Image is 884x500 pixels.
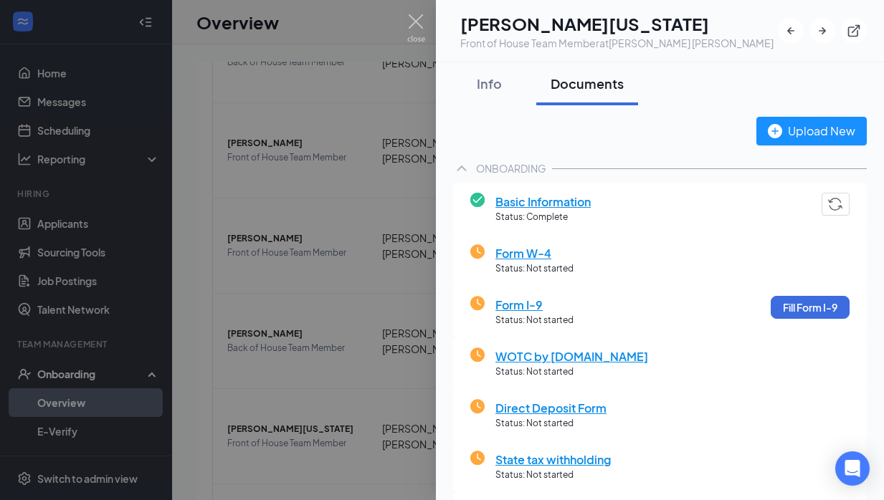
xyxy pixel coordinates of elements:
[495,365,648,379] span: Status: Not started
[467,74,510,92] div: Info
[847,24,861,38] svg: ExternalLink
[835,451,870,486] div: Open Intercom Messenger
[460,36,774,50] div: Front of House Team Member at [PERSON_NAME] [PERSON_NAME]
[756,117,867,145] button: Upload New
[495,468,611,482] span: Status: Not started
[495,347,648,365] span: WOTC by [DOMAIN_NAME]
[771,296,850,319] button: Fill Form I-9
[809,18,835,44] button: ArrowRight
[453,160,470,177] svg: ChevronUp
[784,24,798,38] svg: ArrowLeftNew
[841,18,867,44] button: ExternalLink
[768,122,855,140] div: Upload New
[495,399,607,417] span: Direct Deposit Form
[778,18,804,44] button: ArrowLeftNew
[495,296,574,314] span: Form I-9
[495,193,591,211] span: Basic Information
[460,11,774,36] h1: [PERSON_NAME][US_STATE]
[495,451,611,468] span: State tax withholding
[495,244,574,262] span: Form W-4
[495,211,591,224] span: Status: Complete
[495,314,574,327] span: Status: Not started
[495,417,607,431] span: Status: Not started
[551,74,624,92] div: Documents
[476,161,546,176] div: ONBOARDING
[815,24,830,38] svg: ArrowRight
[495,262,574,276] span: Status: Not started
